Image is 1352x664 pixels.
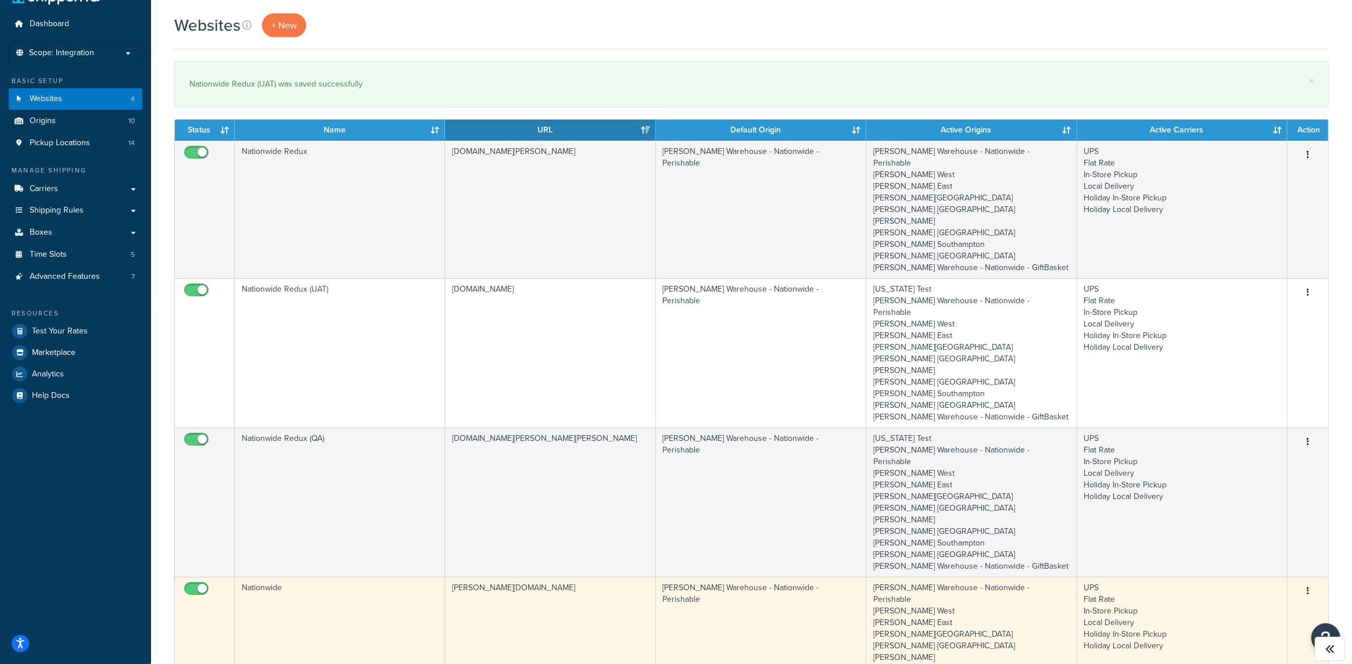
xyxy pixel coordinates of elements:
a: Test Your Rates [9,321,142,342]
td: [PERSON_NAME] Warehouse - Nationwide - Perishable [PERSON_NAME] West [PERSON_NAME] East [PERSON_N... [866,141,1077,278]
button: Open Resource Center [1311,623,1340,652]
th: Action [1288,120,1328,141]
a: Dashboard [9,13,142,35]
td: UPS Flat Rate In-Store Pickup Local Delivery Holiday In-Store Pickup Holiday Local Delivery [1077,141,1288,278]
th: URL: activate to sort column ascending [445,120,655,141]
a: Advanced Features 7 [9,266,142,288]
span: 5 [131,250,135,260]
a: Analytics [9,364,142,385]
td: [US_STATE] Test [PERSON_NAME] Warehouse - Nationwide - Perishable [PERSON_NAME] West [PERSON_NAME... [866,278,1077,428]
li: Advanced Features [9,266,142,288]
h1: Websites [174,14,241,37]
td: [DOMAIN_NAME][PERSON_NAME][PERSON_NAME] [445,428,655,577]
th: Active Carriers: activate to sort column ascending [1077,120,1288,141]
div: Basic Setup [9,76,142,86]
td: UPS Flat Rate In-Store Pickup Local Delivery Holiday In-Store Pickup Holiday Local Delivery [1077,428,1288,577]
a: Websites 4 [9,88,142,110]
span: Dashboard [30,19,69,29]
a: Boxes [9,222,142,243]
a: Pickup Locations 14 [9,132,142,154]
span: Scope: Integration [29,48,94,58]
th: Status: activate to sort column ascending [175,120,235,141]
td: [PERSON_NAME] Warehouse - Nationwide - Perishable [656,278,866,428]
a: Carriers [9,178,142,200]
th: Default Origin: activate to sort column ascending [656,120,866,141]
td: [DOMAIN_NAME] [445,278,655,428]
td: Nationwide Redux (UAT) [235,278,445,428]
div: Nationwide Redux (UAT) was saved successfully [189,76,1314,92]
span: Pickup Locations [30,138,90,148]
div: Resources [9,308,142,318]
a: Marketplace [9,342,142,363]
span: 10 [128,116,135,126]
span: Shipping Rules [30,206,84,216]
td: Nationwide Redux (QA) [235,428,445,577]
td: [PERSON_NAME] Warehouse - Nationwide - Perishable [656,428,866,577]
span: Carriers [30,184,58,194]
span: Analytics [32,369,64,379]
td: [US_STATE] Test [PERSON_NAME] Warehouse - Nationwide - Perishable [PERSON_NAME] West [PERSON_NAME... [866,428,1077,577]
a: Help Docs [9,385,142,406]
td: UPS Flat Rate In-Store Pickup Local Delivery Holiday In-Store Pickup Holiday Local Delivery [1077,278,1288,428]
td: [PERSON_NAME] Warehouse - Nationwide - Perishable [656,141,866,278]
span: 14 [128,138,135,148]
span: 4 [131,94,135,104]
span: Time Slots [30,250,67,260]
span: Origins [30,116,56,126]
a: Shipping Rules [9,200,142,221]
span: Help Docs [32,391,70,401]
th: Name: activate to sort column ascending [235,120,445,141]
a: + New [262,13,306,37]
a: Time Slots 5 [9,244,142,265]
span: Test Your Rates [32,326,88,336]
td: [DOMAIN_NAME][PERSON_NAME] [445,141,655,278]
li: Origins [9,110,142,132]
li: Time Slots [9,244,142,265]
td: Nationwide Redux [235,141,445,278]
span: 7 [131,272,135,282]
a: Origins 10 [9,110,142,132]
li: Websites [9,88,142,110]
div: Manage Shipping [9,166,142,175]
span: Advanced Features [30,272,100,282]
span: + New [271,19,297,32]
li: Pickup Locations [9,132,142,154]
span: Boxes [30,228,52,238]
span: Websites [30,94,62,104]
span: Marketplace [32,348,76,358]
th: Active Origins: activate to sort column ascending [866,120,1077,141]
a: × [1309,76,1314,85]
